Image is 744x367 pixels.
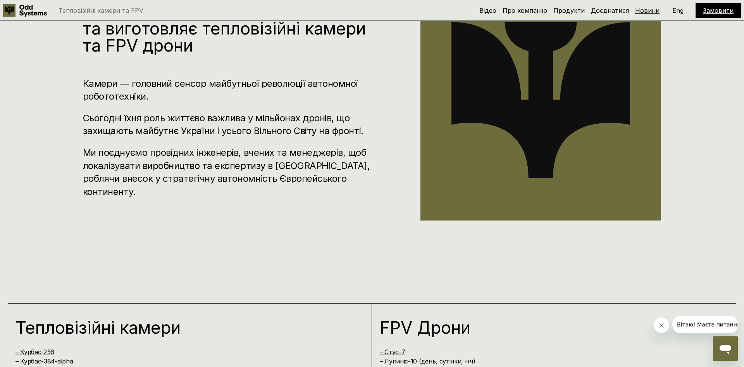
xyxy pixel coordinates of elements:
[503,7,547,14] a: Про компанію
[83,77,374,103] h3: Камери — головний сенсор майбутньої революції автономної робототехніки.
[713,336,738,361] iframe: Кнопка для запуску вікна повідомлень
[380,348,405,356] a: – Стус-7
[5,5,71,12] span: Вітаю! Маєте питання?
[59,7,143,14] p: Тепловізійні камери та FPV
[703,7,734,14] a: Замовити
[553,7,585,14] a: Продукти
[15,319,343,336] h1: Тепловізійні камери
[380,357,475,365] a: – Лупиніс-10 (день, сутінки, ніч)
[15,348,54,356] a: – Курбас-256
[635,7,660,14] a: Новини
[83,3,374,54] h1: Odd Systems розробляє та виготовляє тепловізійні камери та FPV дрони
[380,319,708,336] h1: FPV Дрони
[15,357,73,365] a: – Курбас-384-alpha
[83,146,374,198] h3: Ми поєднуємо провідних інженерів, вчених та менеджерів, щоб локалізувати виробництво та експертиз...
[83,112,374,138] h3: Сьогодні їхня роль життєво важлива у мільйонах дронів, що захищають майбутнє України і усього Віл...
[479,7,496,14] a: Відео
[672,316,738,333] iframe: Повідомлення від компанії
[672,7,684,14] p: Eng
[654,317,669,333] iframe: Закрити повідомлення
[591,7,629,14] a: Доєднатися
